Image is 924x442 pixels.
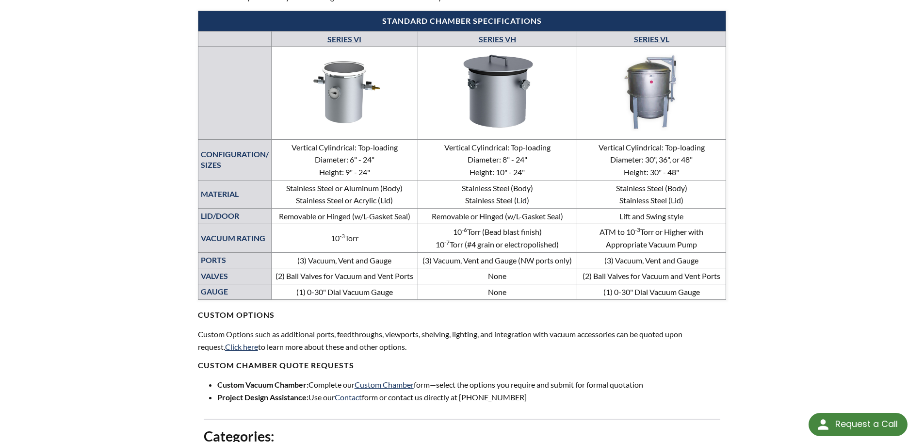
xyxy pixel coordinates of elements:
[335,393,362,402] a: Contact
[815,417,831,432] img: round button
[418,268,577,284] td: None
[479,34,516,44] a: SERIES VH
[271,139,418,180] td: Vertical Cylindrical: Top-loading Diameter: 6" - 24" Height: 9" - 24"
[198,252,271,268] th: PORTS
[418,224,577,252] td: 10 Torr (Bead blast finish) 10 Torr (#4 grain or electropolished)
[271,224,418,252] td: 10 Torr
[271,208,418,224] td: Removable or Hinged (w/L-Gasket Seal)
[577,180,726,208] td: Stainless Steel (Body) Stainless Steel (Lid)
[418,180,577,208] td: Stainless Steel (Body) Stainless Steel (Lid)
[198,360,727,371] h4: Custom chamber QUOTe requests
[271,284,418,300] td: (1) 0-30" Dial Vacuum Gauge
[577,224,726,252] td: ATM to 10 Torr or Higher with Appropriate Vacuum Pump
[198,268,271,284] th: VALVES
[217,378,727,391] li: Complete our form—select the options you require and submit for formal quotation
[274,51,415,131] img: Series CC—Cube Chambers
[577,139,726,180] td: Vertical Cylindrical: Top-loading Diameter: 30", 36", or 48" Height: 30" - 48"
[198,328,727,353] p: Custom Options such as additional ports, feedthroughs, viewports, shelving, lighting, and integra...
[217,393,308,402] strong: Project Design Assistance:
[418,252,577,268] td: (3) Vacuum, Vent and Gauge (NW ports only)
[203,16,721,26] h4: Standard Chamber Specifications
[355,380,414,389] a: Custom Chamber
[809,413,908,436] div: Request a Call
[198,180,271,208] th: MATERIAL
[418,208,577,224] td: Removable or Hinged (w/L-Gasket Seal)
[198,208,271,224] th: LID/DOOR
[198,139,271,180] th: CONFIGURATION/ SIZES
[198,284,271,300] th: GAUGE
[577,268,726,284] td: (2) Ball Valves for Vacuum and Vent Ports
[444,239,450,246] sup: -7
[577,252,726,268] td: (3) Vacuum, Vent and Gauge
[462,226,467,233] sup: -6
[198,300,727,320] h4: CUSTOM OPTIONS
[271,252,418,268] td: (3) Vacuum, Vent and Gauge
[217,380,308,389] strong: Custom Vacuum Chamber:
[418,284,577,300] td: None
[835,413,898,435] div: Request a Call
[577,284,726,300] td: (1) 0-30" Dial Vacuum Gauge
[217,391,727,404] li: Use our form or contact us directly at [PHONE_NUMBER]
[327,34,361,44] a: SERIES VI
[635,226,640,233] sup: -3
[198,224,271,252] th: VACUUM RATING
[271,180,418,208] td: Stainless Steel or Aluminum (Body) Stainless Steel or Acrylic (Lid)
[418,139,577,180] td: Vertical Cylindrical: Top-loading Diameter: 8" - 24" Height: 10" - 24"
[225,342,258,351] a: Click here
[577,208,726,224] td: Lift and Swing style
[634,34,669,44] a: SERIES VL
[271,268,418,284] td: (2) Ball Valves for Vacuum and Vent Ports
[340,232,345,240] sup: -3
